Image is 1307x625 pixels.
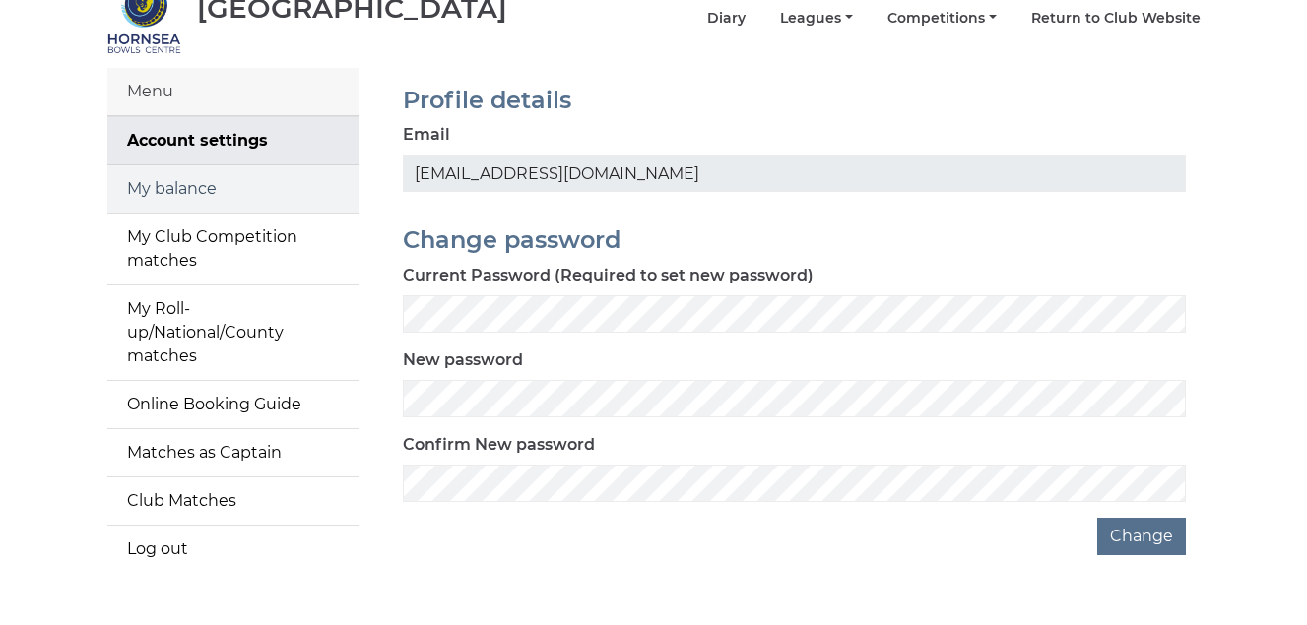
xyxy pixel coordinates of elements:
[1031,9,1201,28] a: Return to Club Website
[403,433,595,457] label: Confirm New password
[403,123,450,147] label: Email
[107,68,359,116] div: Menu
[403,264,814,287] label: Current Password (Required to set new password)
[887,9,997,28] a: Competitions
[107,214,359,284] a: My Club Competition matches
[107,526,359,573] a: Log out
[107,285,359,380] a: My Roll-up/National/County matches
[780,9,853,28] a: Leagues
[107,429,359,476] a: Matches as Captain
[403,348,523,372] label: New password
[403,88,1186,113] h2: Profile details
[107,477,359,525] a: Club Matches
[403,227,1186,253] h2: Change password
[107,165,359,213] a: My balance
[707,9,746,28] a: Diary
[1097,518,1186,555] button: Change
[107,117,359,164] a: Account settings
[107,381,359,428] a: Online Booking Guide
